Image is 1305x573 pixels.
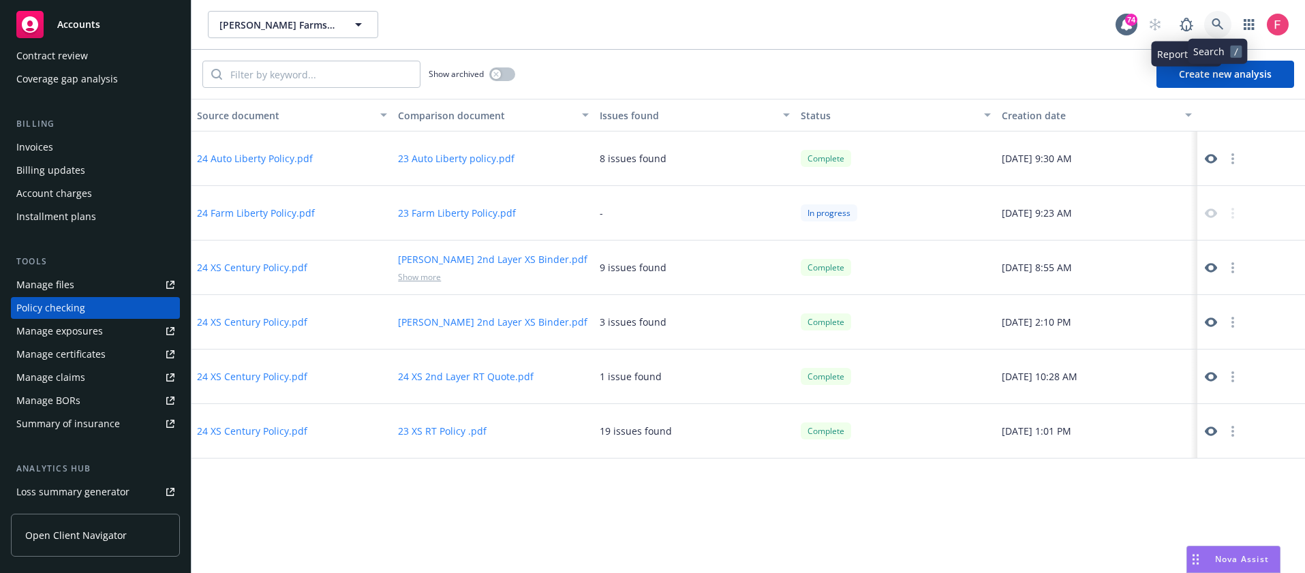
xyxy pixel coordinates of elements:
div: Complete [801,368,851,385]
div: In progress [801,204,857,221]
a: Coverage gap analysis [11,68,180,90]
div: Billing updates [16,159,85,181]
div: Creation date [1002,108,1177,123]
div: Issues found [600,108,775,123]
div: Complete [801,259,851,276]
button: 24 XS Century Policy.pdf [197,260,307,275]
span: Nova Assist [1215,553,1269,565]
div: 1 issue found [600,369,662,384]
div: Drag to move [1187,546,1204,572]
div: Installment plans [16,206,96,228]
a: Manage files [11,274,180,296]
div: Manage certificates [16,343,106,365]
div: 8 issues found [600,151,666,166]
div: 9 issues found [600,260,666,275]
div: 3 issues found [600,315,666,329]
div: Manage exposures [16,320,103,342]
div: Complete [801,150,851,167]
a: Loss summary generator [11,481,180,503]
div: Status [801,108,976,123]
a: Billing updates [11,159,180,181]
div: 74 [1125,14,1137,26]
div: [DATE] 10:28 AM [996,350,1197,404]
button: 24 Auto Liberty Policy.pdf [197,151,313,166]
button: Create new analysis [1156,61,1294,88]
a: Installment plans [11,206,180,228]
button: 23 Farm Liberty Policy.pdf [398,206,516,220]
div: Policy checking [16,297,85,319]
button: [PERSON_NAME] Farms LLC [208,11,378,38]
button: [PERSON_NAME] 2nd Layer XS Binder.pdf [398,252,587,266]
button: Source document [191,99,393,131]
a: Invoices [11,136,180,158]
div: Summary of insurance [16,413,120,435]
span: Open Client Navigator [25,528,127,542]
a: Summary of insurance [11,413,180,435]
button: Comparison document [393,99,594,131]
span: Accounts [57,19,100,30]
span: Show more [398,271,441,283]
a: Contract review [11,45,180,67]
a: Search [1204,11,1231,38]
div: Contract review [16,45,88,67]
div: Loss summary generator [16,481,129,503]
div: Analytics hub [11,462,180,476]
div: 19 issues found [600,424,672,438]
div: [DATE] 2:10 PM [996,295,1197,350]
button: 24 XS Century Policy.pdf [197,315,307,329]
div: Source document [197,108,372,123]
a: Manage claims [11,367,180,388]
button: Issues found [594,99,795,131]
input: Filter by keyword... [222,61,420,87]
svg: Search [211,69,222,80]
a: Manage BORs [11,390,180,412]
button: 23 XS RT Policy .pdf [398,424,487,438]
span: Show archived [429,68,484,80]
button: Nova Assist [1186,546,1280,573]
div: Coverage gap analysis [16,68,118,90]
button: Creation date [996,99,1197,131]
div: Comparison document [398,108,573,123]
a: Manage certificates [11,343,180,365]
div: Complete [801,313,851,330]
div: [DATE] 8:55 AM [996,241,1197,295]
div: Manage files [16,274,74,296]
button: 24 XS 2nd Layer RT Quote.pdf [398,369,534,384]
a: Accounts [11,5,180,44]
div: Account charges [16,183,92,204]
div: [DATE] 9:30 AM [996,131,1197,186]
img: photo [1267,14,1289,35]
div: Manage BORs [16,390,80,412]
a: Policy checking [11,297,180,319]
button: 23 Auto Liberty policy.pdf [398,151,515,166]
div: Manage claims [16,367,85,388]
span: [PERSON_NAME] Farms LLC [219,18,337,32]
a: Manage exposures [11,320,180,342]
div: Complete [801,422,851,439]
button: 24 XS Century Policy.pdf [197,369,307,384]
button: [PERSON_NAME] 2nd Layer XS Binder.pdf [398,315,587,329]
button: 24 XS Century Policy.pdf [197,424,307,438]
a: Start snowing [1141,11,1169,38]
div: Invoices [16,136,53,158]
div: Tools [11,255,180,268]
a: Account charges [11,183,180,204]
button: 24 Farm Liberty Policy.pdf [197,206,315,220]
div: - [600,206,603,220]
a: Report a Bug [1173,11,1200,38]
div: [DATE] 1:01 PM [996,404,1197,459]
div: [DATE] 9:23 AM [996,186,1197,241]
a: Switch app [1235,11,1263,38]
div: Billing [11,117,180,131]
button: Status [795,99,996,131]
